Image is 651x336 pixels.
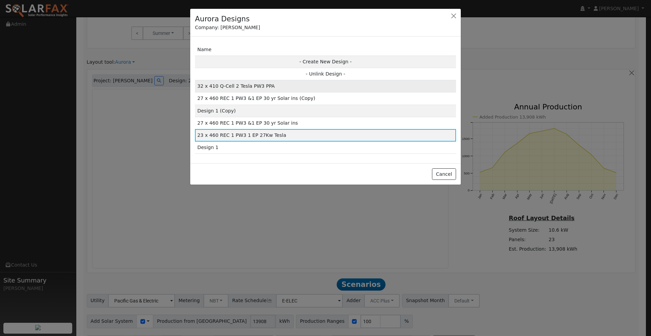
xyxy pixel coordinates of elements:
td: 27 x 460 REC 1 PW3 &1 EP 30 yr Solar ins [195,117,456,129]
div: Company: [PERSON_NAME] [195,24,456,31]
td: 23 x 460 REC 1 PW3 1 EP 27Kw Tesla [195,129,456,141]
td: 32 x 410 Q-Cell 2 Tesla PW3 PPA [195,80,456,92]
h4: Aurora Designs [195,14,250,24]
td: Name [195,44,456,56]
td: - Unlink Design - [195,68,456,80]
button: Cancel [432,168,456,180]
td: 27 x 460 REC 1 PW3 &1 EP 30 yr Solar ins (Copy) [195,92,456,105]
td: Design 1 [195,142,456,154]
td: - Create New Design - [195,56,456,68]
td: Design 1 (Copy) [195,105,456,117]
